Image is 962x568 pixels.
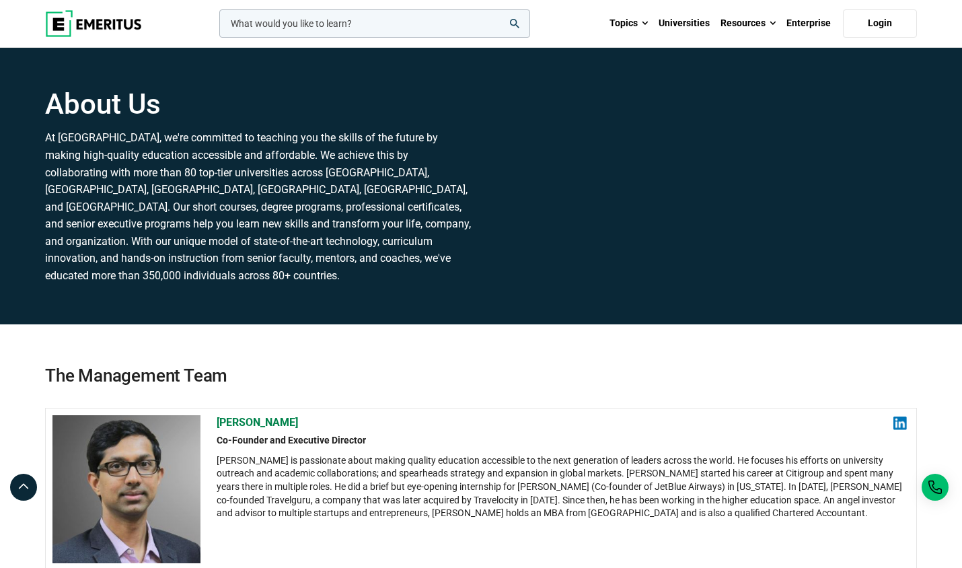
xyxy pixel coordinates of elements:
img: linkedin.png [893,417,907,430]
iframe: YouTube video player [489,88,917,300]
div: [PERSON_NAME] is passionate about making quality education accessible to the next generation of l... [217,454,907,520]
input: woocommerce-product-search-field-0 [219,9,530,38]
h2: [PERSON_NAME] [217,415,907,430]
p: At [GEOGRAPHIC_DATA], we're committed to teaching you the skills of the future by making high-qua... [45,129,473,284]
a: Login [843,9,917,38]
h1: About Us [45,87,473,121]
h2: Co-Founder and Executive Director [217,434,907,448]
h2: The Management Team [45,324,917,388]
img: Ashwin-Damera-300x300-1 [52,415,200,563]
